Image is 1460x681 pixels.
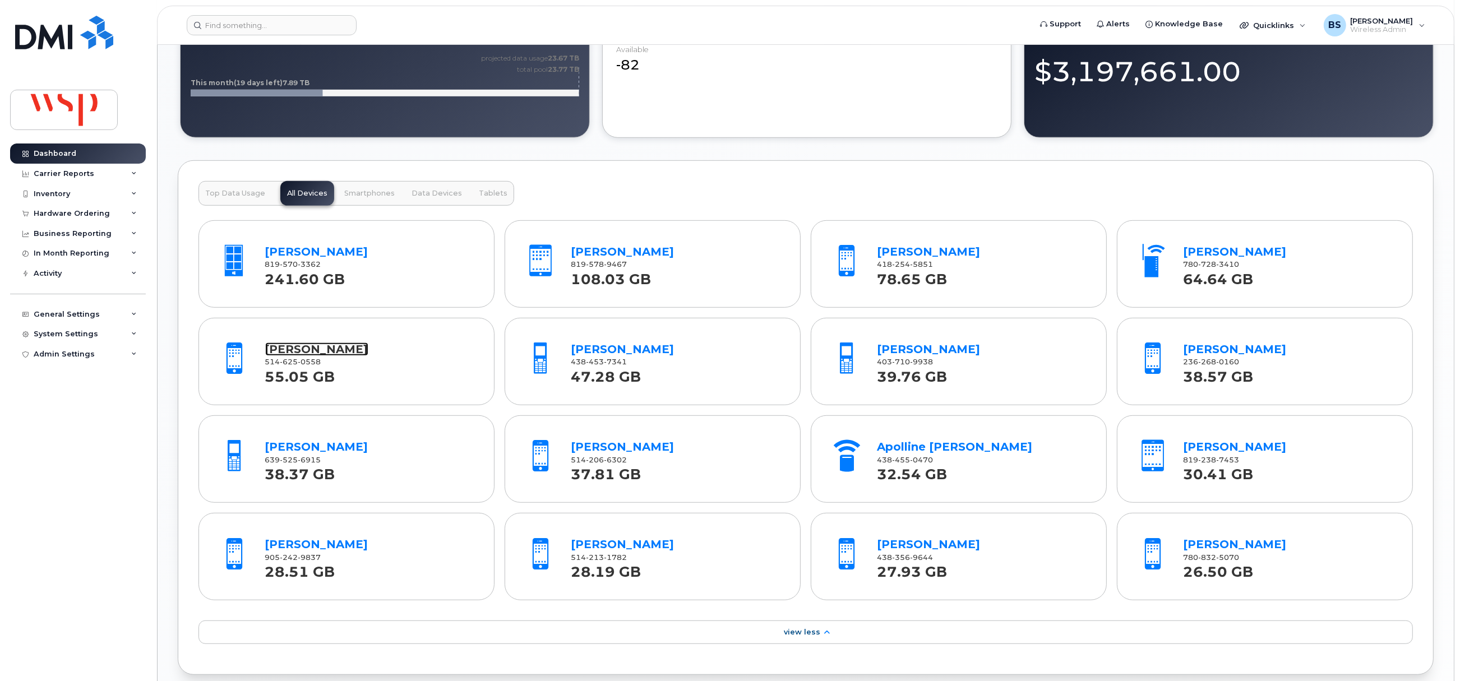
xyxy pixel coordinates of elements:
[280,456,298,464] span: 525
[877,553,934,562] span: 438
[877,245,981,258] a: [PERSON_NAME]
[472,181,514,206] button: Tablets
[338,181,401,206] button: Smartphones
[1032,13,1089,35] a: Support
[616,45,998,75] div: -82
[571,358,627,366] span: 438
[198,620,1413,644] a: View Less
[1184,363,1254,386] strong: 38.57 GB
[298,456,321,464] span: 6915
[265,265,345,288] strong: 241.60 GB
[1106,18,1130,30] span: Alerts
[280,260,298,268] span: 570
[1217,260,1240,268] span: 3410
[571,260,627,268] span: 819
[298,553,321,562] span: 9837
[1184,460,1254,483] strong: 30.41 GB
[1351,16,1413,25] span: [PERSON_NAME]
[911,553,934,562] span: 9644
[571,363,641,386] strong: 47.28 GB
[298,260,321,268] span: 3362
[1050,18,1081,30] span: Support
[877,260,934,268] span: 418
[911,260,934,268] span: 5851
[571,553,627,562] span: 514
[1217,553,1240,562] span: 5070
[571,558,641,581] strong: 28.19 GB
[1184,440,1287,453] a: [PERSON_NAME]
[265,245,368,258] a: [PERSON_NAME]
[571,460,641,483] strong: 37.81 GB
[516,65,579,73] text: total pool
[1155,18,1223,30] span: Knowledge Base
[412,189,462,198] span: Data Devices
[1351,25,1413,34] span: Wireless Admin
[198,181,272,206] button: Top Data Usage
[265,260,321,268] span: 819
[877,440,1033,453] a: Apolline [PERSON_NAME]
[877,342,981,356] a: [PERSON_NAME]
[548,54,579,62] tspan: 23.67 TB
[1316,14,1433,36] div: Brian Scott
[265,456,321,464] span: 639
[265,342,368,356] a: [PERSON_NAME]
[1089,13,1138,35] a: Alerts
[616,45,649,54] div: available
[877,460,948,483] strong: 32.54 GB
[1199,358,1217,366] span: 268
[586,260,604,268] span: 578
[548,65,579,73] tspan: 23.77 TB
[1184,558,1254,581] strong: 26.50 GB
[1199,553,1217,562] span: 832
[1184,538,1287,551] a: [PERSON_NAME]
[1184,245,1287,258] a: [PERSON_NAME]
[283,78,309,87] tspan: 7.89 TB
[571,456,627,464] span: 514
[481,54,579,62] text: projected data usage
[893,260,911,268] span: 254
[586,456,604,464] span: 206
[877,538,981,551] a: [PERSON_NAME]
[893,358,911,366] span: 710
[1217,456,1240,464] span: 7453
[280,358,298,366] span: 625
[784,628,820,636] span: View Less
[1217,358,1240,366] span: 0160
[187,15,357,35] input: Find something...
[571,342,674,356] a: [PERSON_NAME]
[265,553,321,562] span: 905
[1184,260,1240,268] span: 780
[571,440,674,453] a: [PERSON_NAME]
[1199,260,1217,268] span: 728
[911,456,934,464] span: 0470
[1184,553,1240,562] span: 780
[1253,21,1294,30] span: Quicklinks
[604,553,627,562] span: 1782
[191,78,234,87] tspan: This month
[1184,456,1240,464] span: 819
[571,245,674,258] a: [PERSON_NAME]
[1232,14,1314,36] div: Quicklinks
[265,440,368,453] a: [PERSON_NAME]
[604,260,627,268] span: 9467
[298,358,321,366] span: 0558
[479,189,507,198] span: Tablets
[571,538,674,551] a: [PERSON_NAME]
[1138,13,1231,35] a: Knowledge Base
[265,558,335,581] strong: 28.51 GB
[1184,265,1254,288] strong: 64.64 GB
[586,553,604,562] span: 213
[911,358,934,366] span: 9938
[877,265,948,288] strong: 78.65 GB
[265,363,335,386] strong: 55.05 GB
[234,78,283,87] tspan: (19 days left)
[586,358,604,366] span: 453
[265,538,368,551] a: [PERSON_NAME]
[877,358,934,366] span: 403
[344,189,395,198] span: Smartphones
[1199,456,1217,464] span: 238
[877,363,948,386] strong: 39.76 GB
[1034,42,1423,91] div: $3,197,661.00
[405,181,469,206] button: Data Devices
[877,456,934,464] span: 438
